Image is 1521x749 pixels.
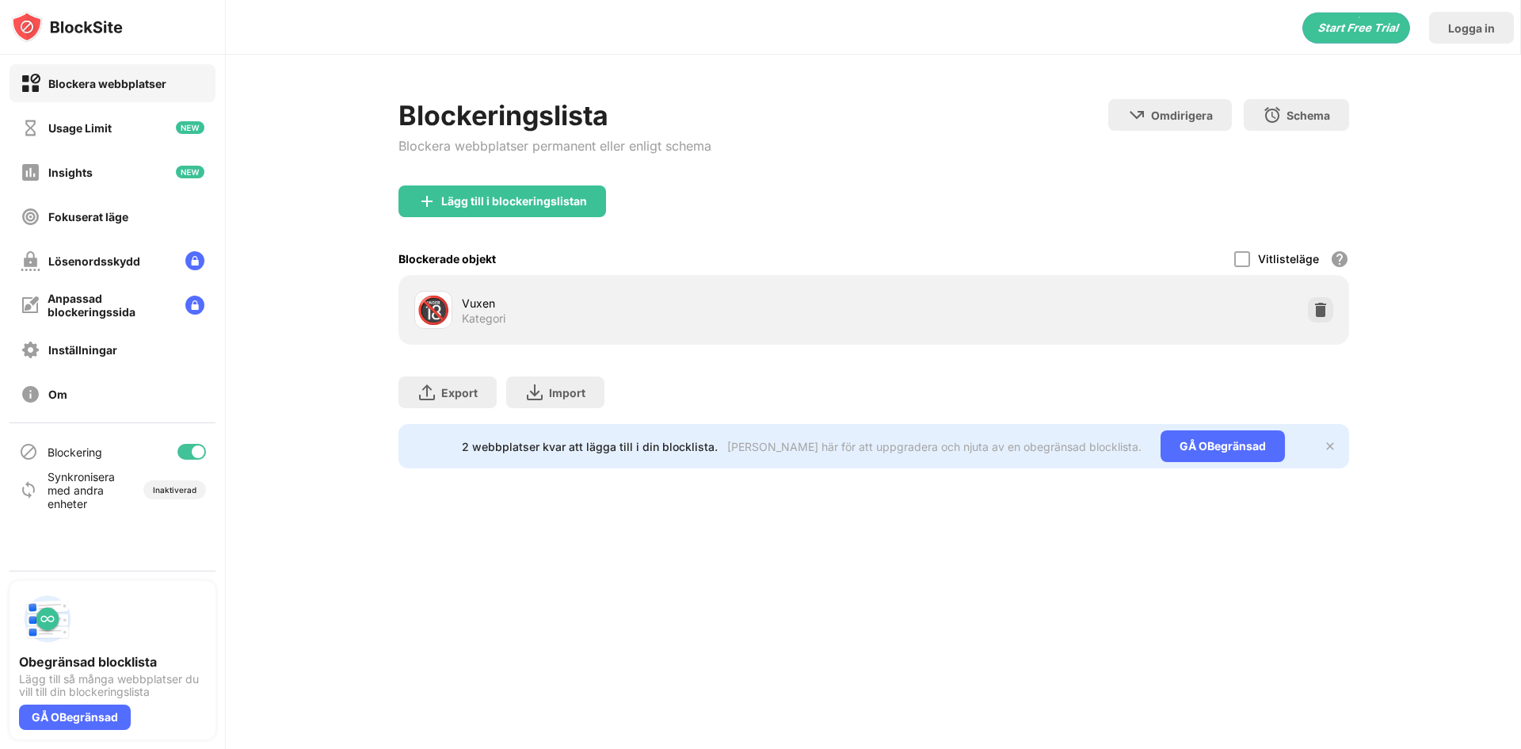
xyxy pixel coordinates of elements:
[48,166,93,179] div: Insights
[19,654,206,670] div: Obegränsad blocklista
[1302,12,1410,44] div: animation
[48,388,67,401] div: Om
[21,251,40,271] img: password-protection-off.svg
[1448,21,1495,35] div: Logga in
[549,386,585,399] div: Import
[48,343,117,357] div: Inställningar
[48,210,128,224] div: Fokuserat läge
[153,485,196,495] div: Inaktiverad
[21,340,40,360] img: settings-off.svg
[11,11,123,43] img: logo-blocksite.svg
[462,295,874,311] div: Vuxen
[185,251,204,270] img: lock-menu.svg
[1287,109,1330,122] div: Schema
[441,386,478,399] div: Export
[19,705,131,730] div: GÅ OBegränsad
[21,162,40,182] img: insights-off.svg
[21,118,40,138] img: time-usage-off.svg
[1258,252,1319,266] div: Vitlisteläge
[462,311,505,326] div: Kategori
[19,590,76,648] img: push-block-list.svg
[21,207,40,227] img: focus-off.svg
[48,254,140,268] div: Lösenordsskydd
[19,673,206,698] div: Lägg till så många webbplatser du vill till din blockeringslista
[48,470,129,510] div: Synkronisera med andra enheter
[398,252,496,266] div: Blockerade objekt
[185,296,204,315] img: lock-menu.svg
[48,77,166,90] div: Blockera webbplatser
[398,99,711,132] div: Blockeringslista
[21,384,40,404] img: about-off.svg
[1161,430,1285,462] div: GÅ OBegränsad
[398,138,711,154] div: Blockera webbplatser permanent eller enligt schema
[176,121,204,134] img: new-icon.svg
[1324,440,1336,453] img: x-button.svg
[176,166,204,178] img: new-icon.svg
[19,480,38,499] img: sync-icon.svg
[21,74,40,94] img: block-on.svg
[19,442,38,461] img: blocking-icon.svg
[1151,109,1213,122] div: Omdirigera
[417,294,450,327] div: 🔞
[48,121,112,135] div: Usage Limit
[48,292,173,319] div: Anpassad blockeringssida
[48,445,102,459] div: Blockering
[727,440,1142,453] div: [PERSON_NAME] här för att uppgradera och njuta av en obegränsad blocklista.
[441,195,587,208] div: Lägg till i blockeringslistan
[462,440,718,453] div: 2 webbplatser kvar att lägga till i din blocklista.
[21,296,40,315] img: customize-block-page-off.svg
